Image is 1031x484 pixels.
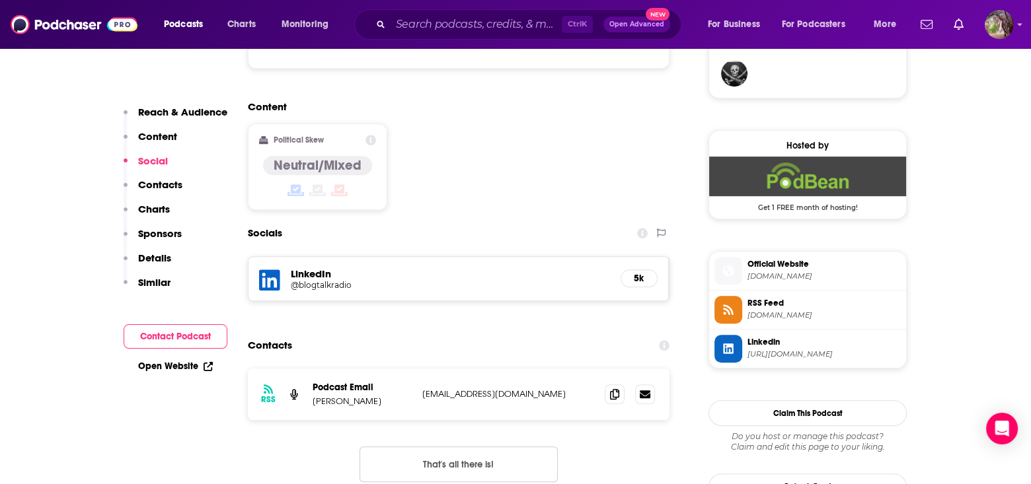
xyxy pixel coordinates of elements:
[699,14,777,35] button: open menu
[367,9,694,40] div: Search podcasts, credits, & more...
[248,221,282,246] h2: Socials
[138,155,168,167] p: Social
[721,60,747,86] img: Pedja
[138,252,171,264] p: Details
[138,361,213,372] a: Open Website
[291,280,502,290] h5: @blogtalkradio
[747,336,901,348] span: Linkedin
[714,257,901,285] a: Official Website[DOMAIN_NAME]
[709,156,906,211] a: Podbean Deal: Get 1 FREE month of hosting!
[915,13,938,36] a: Show notifications dropdown
[313,382,412,393] p: Podcast Email
[709,140,906,151] div: Hosted by
[272,14,346,35] button: open menu
[708,431,907,452] div: Claim and edit this page to your liking.
[124,155,168,179] button: Social
[986,413,1018,444] div: Open Intercom Messenger
[124,252,171,276] button: Details
[708,431,907,442] span: Do you host or manage this podcast?
[747,258,901,270] span: Official Website
[985,10,1014,39] img: User Profile
[124,106,227,130] button: Reach & Audience
[422,388,594,399] p: [EMAIL_ADDRESS][DOMAIN_NAME]
[124,324,227,349] button: Contact Podcast
[874,15,896,34] span: More
[138,178,182,191] p: Contacts
[124,130,177,155] button: Content
[138,203,170,215] p: Charts
[714,335,901,363] a: Linkedin[URL][DOMAIN_NAME]
[313,396,412,407] p: [PERSON_NAME]
[138,130,177,143] p: Content
[708,15,760,34] span: For Business
[562,16,593,33] span: Ctrl K
[291,280,610,290] a: @blogtalkradio
[391,14,562,35] input: Search podcasts, credits, & more...
[864,14,913,35] button: open menu
[124,276,171,300] button: Similar
[782,15,845,34] span: For Podcasters
[274,157,362,174] h4: Neutral/Mixed
[632,273,646,284] h5: 5k
[124,178,182,203] button: Contacts
[282,15,328,34] span: Monitoring
[714,296,901,324] a: RSS Feed[DOMAIN_NAME]
[155,14,220,35] button: open menu
[164,15,203,34] span: Podcasts
[985,10,1014,39] span: Logged in as MSanz
[948,13,969,36] a: Show notifications dropdown
[609,21,664,28] span: Open Advanced
[248,100,659,113] h2: Content
[747,297,901,309] span: RSS Feed
[138,106,227,118] p: Reach & Audience
[11,12,137,37] img: Podchaser - Follow, Share and Rate Podcasts
[646,8,669,20] span: New
[747,310,901,320] span: feed.podbean.com
[261,394,276,405] h3: RSS
[219,14,264,35] a: Charts
[773,14,864,35] button: open menu
[138,227,182,240] p: Sponsors
[603,17,670,32] button: Open AdvancedNew
[274,135,324,145] h2: Political Skew
[747,271,901,281] span: nightlightradio.podbean.com
[709,156,906,196] img: Podbean Deal: Get 1 FREE month of hosting!
[138,276,171,289] p: Similar
[248,333,292,358] h2: Contacts
[708,400,907,426] button: Claim This Podcast
[227,15,256,34] span: Charts
[747,349,901,359] span: https://www.linkedin.com/company/blogtalkradio
[709,196,906,212] span: Get 1 FREE month of hosting!
[360,446,558,482] button: Nothing here.
[985,10,1014,39] button: Show profile menu
[124,203,170,227] button: Charts
[291,267,610,280] h5: LinkedIn
[124,227,182,252] button: Sponsors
